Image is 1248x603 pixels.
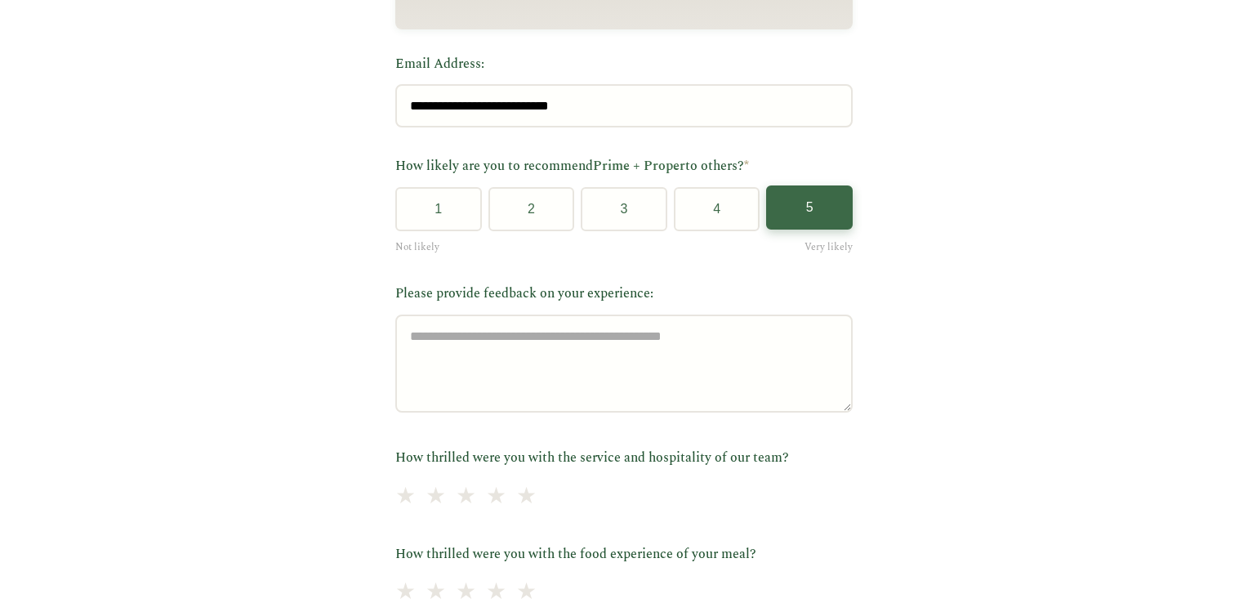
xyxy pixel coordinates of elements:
[486,479,506,516] span: ★
[593,156,685,176] span: Prime + Proper
[395,284,853,305] label: Please provide feedback on your experience:
[395,54,853,75] label: Email Address:
[456,479,476,516] span: ★
[395,187,482,231] button: 1
[766,185,853,230] button: 5
[395,479,416,516] span: ★
[488,187,575,231] button: 2
[674,187,760,231] button: 4
[395,239,439,255] span: Not likely
[516,479,537,516] span: ★
[581,187,667,231] button: 3
[395,448,853,469] label: How thrilled were you with the service and hospitality of our team?
[426,479,446,516] span: ★
[395,156,853,177] label: How likely are you to recommend to others?
[395,544,853,565] label: How thrilled were you with the food experience of your meal?
[805,239,853,255] span: Very likely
